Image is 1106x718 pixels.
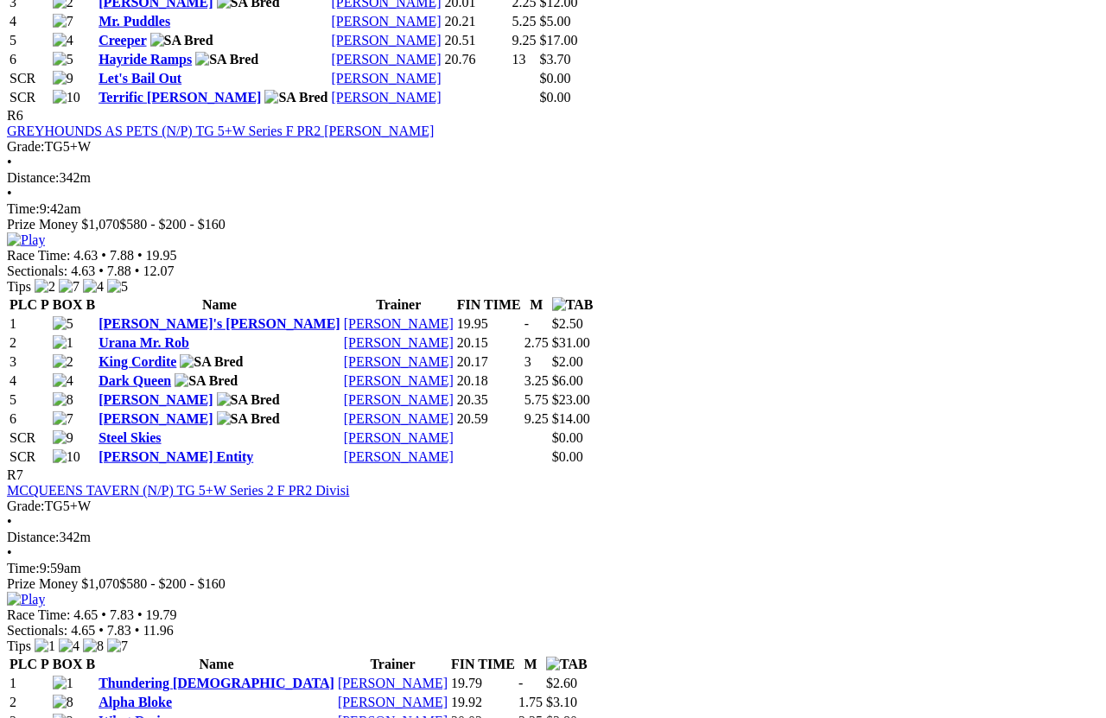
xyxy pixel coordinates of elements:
a: [PERSON_NAME] Entity [99,449,253,464]
img: SA Bred [180,354,243,370]
td: 20.51 [444,32,510,49]
span: 11.96 [143,623,173,638]
img: Play [7,592,45,607]
span: $0.00 [552,449,583,464]
span: $580 - $200 - $160 [119,217,226,232]
img: 9 [53,71,73,86]
td: 6 [9,410,50,428]
td: 20.18 [456,372,522,390]
td: 2 [9,334,50,352]
th: Trainer [337,656,448,673]
a: Let's Bail Out [99,71,181,86]
img: 1 [35,639,55,654]
a: [PERSON_NAME] [344,392,454,407]
img: 4 [53,373,73,389]
a: [PERSON_NAME] [344,354,454,369]
text: 3.25 [524,373,549,388]
td: 2 [9,694,50,711]
a: [PERSON_NAME]'s [PERSON_NAME] [99,316,340,331]
a: [PERSON_NAME] [331,71,441,86]
span: Race Time: [7,607,70,622]
img: 8 [53,695,73,710]
a: [PERSON_NAME] [344,373,454,388]
span: Race Time: [7,248,70,263]
span: • [101,607,106,622]
img: 7 [59,279,79,295]
div: TG5+W [7,139,1099,155]
span: $5.00 [540,14,571,29]
img: SA Bred [217,411,280,427]
a: [PERSON_NAME] [338,676,448,690]
img: 10 [53,449,80,465]
th: M [518,656,543,673]
span: Tips [7,639,31,653]
img: 5 [53,52,73,67]
a: Steel Skies [99,430,161,445]
span: Sectionals: [7,623,67,638]
span: $0.00 [540,71,571,86]
span: R6 [7,108,23,123]
text: 13 [512,52,526,67]
a: MCQUEENS TAVERN (N/P) TG 5+W Series 2 F PR2 Divisi [7,483,349,498]
th: Name [98,296,341,314]
img: 4 [53,33,73,48]
span: Sectionals: [7,264,67,278]
td: 1 [9,315,50,333]
a: GREYHOUNDS AS PETS (N/P) TG 5+W Series F PR2 [PERSON_NAME] [7,124,434,138]
span: BOX [53,657,83,671]
span: • [7,514,12,529]
th: M [524,296,550,314]
text: - [518,676,523,690]
span: • [135,264,140,278]
img: 10 [53,90,80,105]
img: 1 [53,676,73,691]
text: 5.25 [512,14,537,29]
text: 2.75 [524,335,549,350]
span: 19.79 [146,607,177,622]
td: 19.92 [450,694,516,711]
div: Prize Money $1,070 [7,217,1099,232]
text: 3 [524,354,531,369]
span: $2.50 [552,316,583,331]
img: 9 [53,430,73,446]
img: SA Bred [150,33,213,48]
td: 20.59 [456,410,522,428]
td: 20.15 [456,334,522,352]
span: Grade: [7,139,45,154]
a: [PERSON_NAME] [331,90,441,105]
span: • [7,545,12,560]
span: $3.10 [546,695,577,709]
text: 1.75 [518,695,543,709]
span: • [137,248,143,263]
span: $2.60 [546,676,577,690]
a: Hayride Ramps [99,52,192,67]
img: 8 [83,639,104,654]
div: 9:42am [7,201,1099,217]
img: 7 [53,14,73,29]
img: 4 [83,279,104,295]
a: Mr. Puddles [99,14,170,29]
td: 19.95 [456,315,522,333]
img: 5 [107,279,128,295]
span: • [99,264,104,278]
span: • [7,155,12,169]
img: 2 [53,354,73,370]
span: 19.95 [146,248,177,263]
span: P [41,657,49,671]
a: Thundering [DEMOGRAPHIC_DATA] [99,676,334,690]
a: Alpha Bloke [99,695,172,709]
span: • [135,623,140,638]
span: 7.83 [107,623,131,638]
img: 5 [53,316,73,332]
th: FIN TIME [450,656,516,673]
span: 7.83 [110,607,134,622]
span: B [86,657,95,671]
td: SCR [9,429,50,447]
th: FIN TIME [456,296,522,314]
img: SA Bred [217,392,280,408]
span: $6.00 [552,373,583,388]
a: Terrific [PERSON_NAME] [99,90,261,105]
span: • [101,248,106,263]
a: [PERSON_NAME] [99,392,213,407]
span: Distance: [7,530,59,544]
